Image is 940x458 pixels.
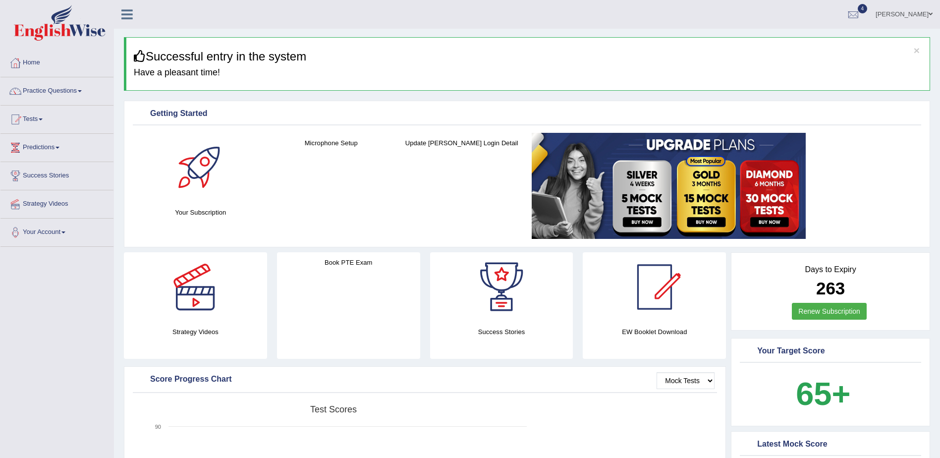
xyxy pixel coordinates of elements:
text: 90 [155,424,161,430]
a: Strategy Videos [0,190,113,215]
b: 65+ [796,376,850,412]
h4: Your Subscription [140,207,261,218]
a: Your Account [0,219,113,243]
a: Practice Questions [0,77,113,102]
a: Success Stories [0,162,113,187]
a: Predictions [0,134,113,159]
a: Home [0,49,113,74]
h4: Book PTE Exam [277,257,420,268]
h4: Success Stories [430,327,573,337]
a: Tests [0,106,113,130]
button: × [914,45,920,56]
b: 263 [816,279,845,298]
h4: Have a pleasant time! [134,68,922,78]
tspan: Test scores [310,404,357,414]
h3: Successful entry in the system [134,50,922,63]
h4: Days to Expiry [742,265,919,274]
h4: EW Booklet Download [583,327,726,337]
div: Getting Started [135,107,919,121]
div: Your Target Score [742,344,919,359]
img: small5.jpg [532,133,806,239]
span: 4 [858,4,868,13]
h4: Update [PERSON_NAME] Login Detail [401,138,522,148]
a: Renew Subscription [792,303,867,320]
div: Latest Mock Score [742,437,919,452]
h4: Strategy Videos [124,327,267,337]
h4: Microphone Setup [271,138,391,148]
div: Score Progress Chart [135,372,715,387]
